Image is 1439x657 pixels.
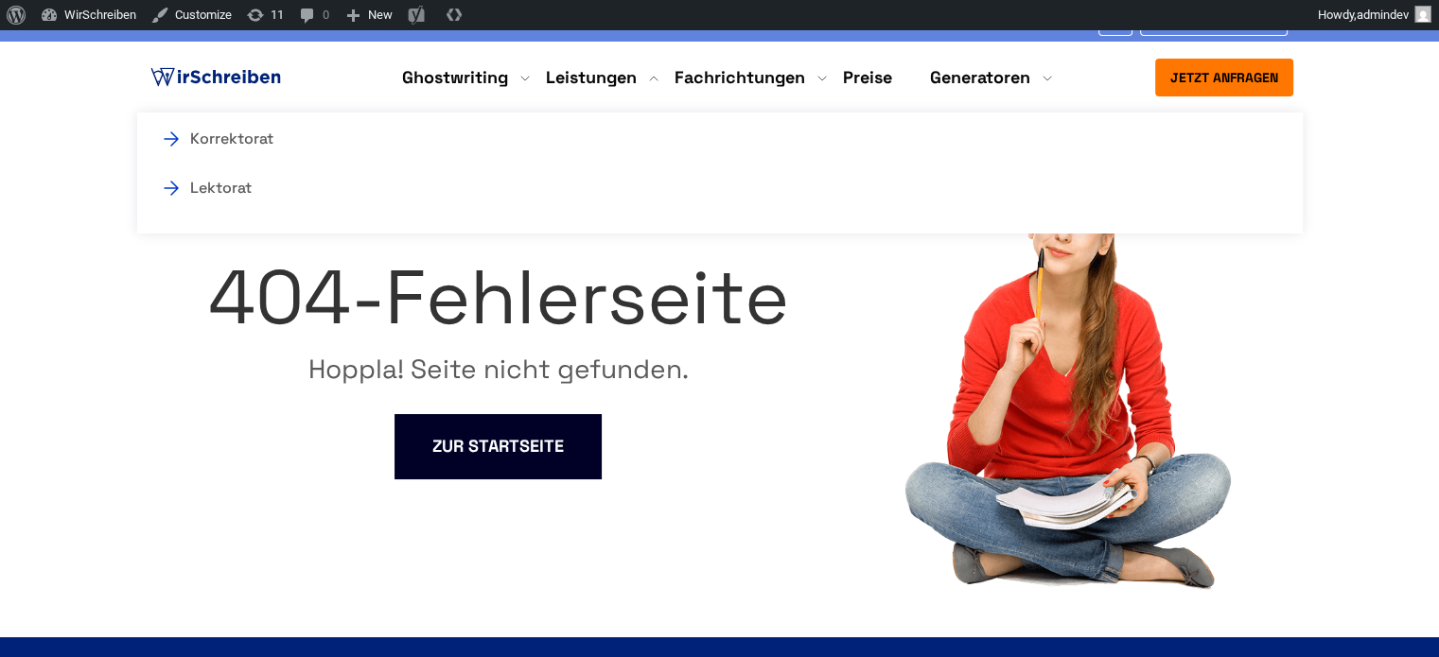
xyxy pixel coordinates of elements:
div: 404-Fehlerseite [208,236,789,357]
span: admindev [1357,8,1409,22]
a: ZUR STARTSEITE [395,414,602,479]
button: Jetzt anfragen [1155,59,1293,96]
a: Fachrichtungen [675,66,805,89]
a: Ghostwriting [402,66,508,89]
a: Lektorat [160,177,349,199]
a: Preise [843,66,892,88]
a: Generatoren [930,66,1030,89]
img: logo ghostwriter-österreich [147,63,285,92]
p: Hoppla! Seite nicht gefunden. [208,357,789,380]
a: Korrektorat [160,128,349,150]
a: Leistungen [546,66,637,89]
